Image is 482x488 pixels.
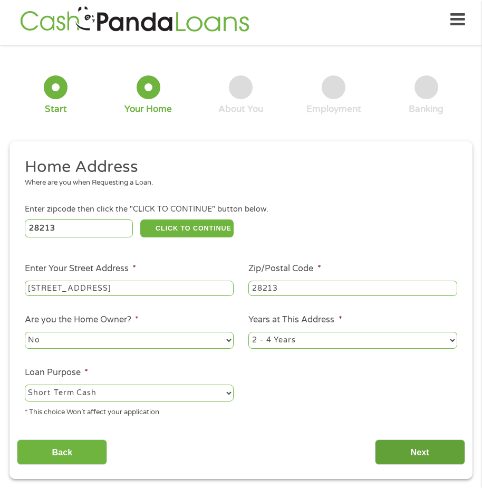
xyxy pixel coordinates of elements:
[25,281,234,296] input: 1 Main Street
[375,439,465,465] input: Next
[218,103,263,115] div: About You
[17,5,252,35] img: GetLoanNow Logo
[306,103,361,115] div: Employment
[409,103,444,115] div: Banking
[25,404,234,418] div: * This choice Won’t affect your application
[140,219,233,237] button: CLICK TO CONTINUE
[25,367,88,378] label: Loan Purpose
[17,439,107,465] input: Back
[25,157,450,178] h2: Home Address
[248,314,342,326] label: Years at This Address
[25,178,450,188] div: Where are you when Requesting a Loan.
[25,263,136,274] label: Enter Your Street Address
[124,103,172,115] div: Your Home
[45,103,67,115] div: Start
[25,204,457,215] div: Enter zipcode then click the "CLICK TO CONTINUE" button below.
[25,314,139,326] label: Are you the Home Owner?
[248,263,321,274] label: Zip/Postal Code
[25,219,133,237] input: Enter Zipcode (e.g 01510)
